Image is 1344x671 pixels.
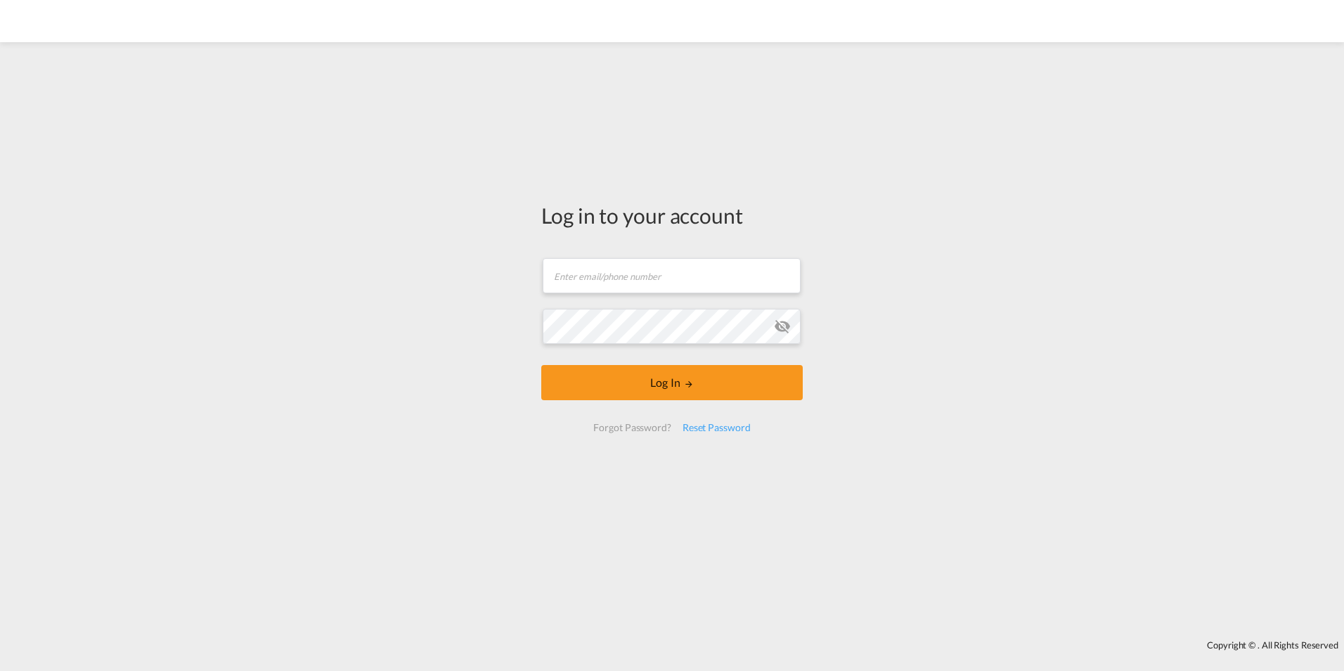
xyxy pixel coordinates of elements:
input: Enter email/phone number [543,258,801,293]
div: Log in to your account [541,200,803,230]
button: LOGIN [541,365,803,400]
md-icon: icon-eye-off [774,318,791,335]
div: Forgot Password? [588,415,676,440]
div: Reset Password [677,415,756,440]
